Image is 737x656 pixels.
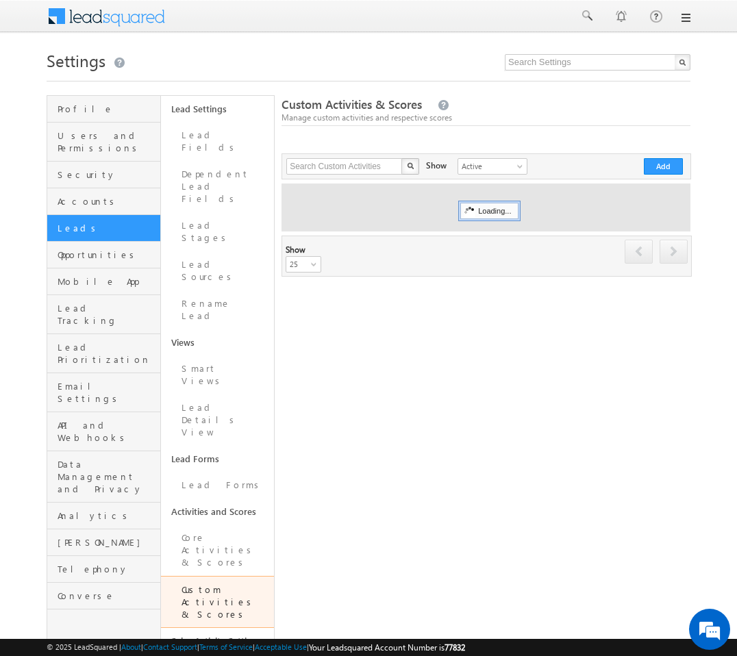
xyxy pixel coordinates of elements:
a: Telephony [47,556,160,583]
a: Views [161,329,275,355]
a: Leads [47,215,160,242]
span: Active [458,160,523,173]
a: About [121,642,141,651]
a: Lead Prioritization [47,334,160,373]
a: [PERSON_NAME] [47,529,160,556]
a: Active [458,158,527,175]
a: Converse [47,583,160,609]
span: Your Leadsquared Account Number is [309,642,465,653]
a: Lead Stages [161,212,275,251]
a: 25 [286,256,321,273]
a: Lead Settings [161,96,275,122]
span: Mobile App [58,275,157,288]
a: Sales Activity Settings [161,628,275,654]
button: Add [644,158,683,175]
span: Settings [47,49,105,71]
span: Data Management and Privacy [58,458,157,495]
a: Lead Fields [161,122,275,161]
img: Search [407,162,414,169]
a: Lead Tracking [47,295,160,334]
span: Custom Activities & Scores [282,97,422,112]
a: Smart Views [161,355,275,394]
a: Lead Forms [161,446,275,472]
a: Users and Permissions [47,123,160,162]
div: Show [426,158,447,172]
a: Lead Sources [161,251,275,290]
span: Opportunities [58,249,157,261]
a: Activities and Scores [161,499,275,525]
a: Dependent Lead Fields [161,161,275,212]
a: Mobile App [47,268,160,295]
span: Leads [58,222,157,234]
span: Lead Prioritization [58,341,157,366]
a: Rename Lead [161,290,275,329]
span: Analytics [58,509,157,522]
span: Security [58,168,157,181]
a: Contact Support [143,642,197,651]
span: API and Webhooks [58,419,157,444]
a: Security [47,162,160,188]
a: Lead Forms [161,472,275,499]
a: Custom Activities & Scores [161,576,275,628]
a: Profile [47,96,160,123]
a: Acceptable Use [255,642,307,651]
span: Profile [58,103,157,115]
div: Show [286,244,303,256]
a: Accounts [47,188,160,215]
a: API and Webhooks [47,412,160,451]
span: Accounts [58,195,157,207]
a: Terms of Service [199,642,253,651]
a: Core Activities & Scores [161,525,275,576]
div: Loading... [460,203,519,219]
a: Data Management and Privacy [47,451,160,503]
div: Manage custom activities and respective scores [282,112,690,124]
span: Lead Tracking [58,302,157,327]
span: 77832 [445,642,465,653]
input: Search Settings [505,54,690,71]
a: Lead Details View [161,394,275,446]
span: Telephony [58,563,157,575]
span: © 2025 LeadSquared | | | | | [47,641,465,654]
a: Email Settings [47,373,160,412]
span: Converse [58,590,157,602]
span: Email Settings [58,380,157,405]
a: Analytics [47,503,160,529]
a: Opportunities [47,242,160,268]
span: 25 [286,258,323,270]
span: [PERSON_NAME] [58,536,157,548]
span: Users and Permissions [58,129,157,154]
